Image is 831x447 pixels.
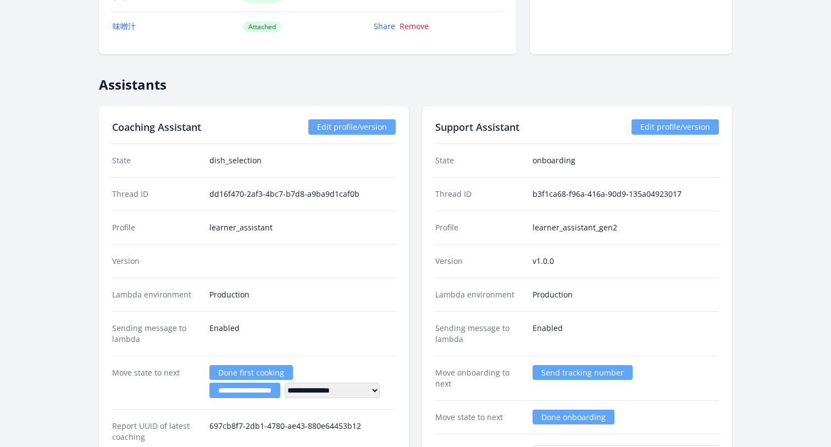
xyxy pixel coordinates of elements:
[209,289,396,300] dd: Production
[435,155,524,166] dt: State
[113,21,136,31] a: 味噌汁
[533,365,633,380] a: Send tracking number
[112,367,201,398] dt: Move state to next
[112,155,201,166] dt: State
[533,323,719,345] dd: Enabled
[435,412,524,423] dt: Move state to next
[533,410,614,424] a: Done onboarding
[112,189,201,200] dt: Thread ID
[112,323,201,345] dt: Sending message to lambda
[112,421,201,443] dt: Report UUID of latest coaching
[435,289,524,300] dt: Lambda environment
[209,189,396,200] dd: dd16f470-2af3-4bc7-b7d8-a9ba9d1caf0b
[112,289,201,300] dt: Lambda environment
[374,21,395,31] a: Share
[209,323,396,345] dd: Enabled
[533,222,719,233] dd: learner_assistant_gen2
[435,222,524,233] dt: Profile
[533,155,719,166] dd: onboarding
[243,21,281,32] span: Attached
[209,421,396,443] dd: 697cb8f7-2db1-4780-ae43-880e64453b12
[308,119,396,135] a: Edit profile/version
[209,155,396,166] dd: dish_selection
[533,189,719,200] dd: b3f1ca68-f96a-416a-90d9-135a04923017
[112,222,201,233] dt: Profile
[533,256,719,267] dd: v1.0.0
[209,222,396,233] dd: learner_assistant
[533,289,719,300] dd: Production
[112,256,201,267] dt: Version
[435,189,524,200] dt: Thread ID
[435,119,519,135] h2: Support Assistant
[435,323,524,345] dt: Sending message to lambda
[99,68,732,93] h2: Assistants
[631,119,719,135] a: Edit profile/version
[112,119,201,135] h2: Coaching Assistant
[435,367,524,389] dt: Move onboarding to next
[435,256,524,267] dt: Version
[209,365,293,380] a: Done first cooking
[400,21,429,31] a: Remove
